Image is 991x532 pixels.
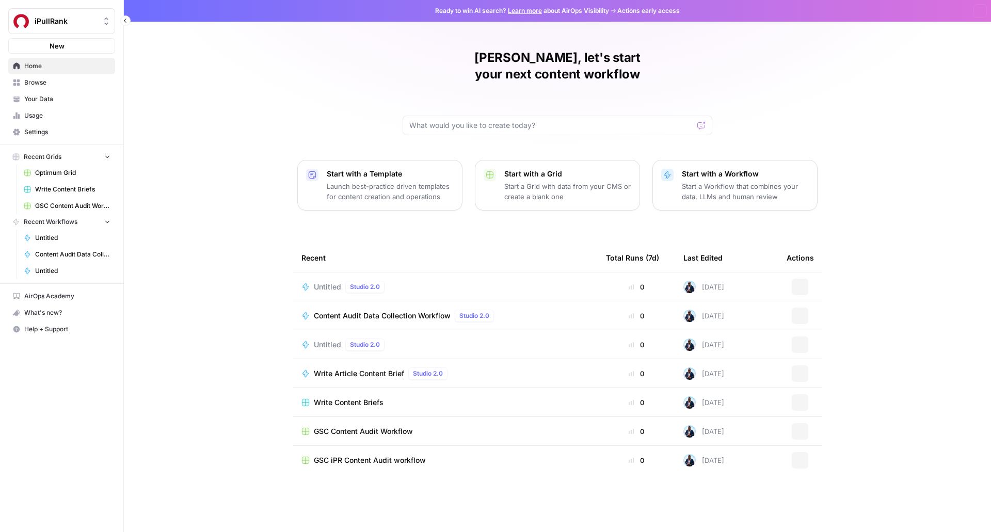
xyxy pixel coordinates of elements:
div: Recent [301,244,589,272]
a: GSC iPR Content Audit workflow [301,455,589,465]
a: Write Content Briefs [301,397,589,408]
span: Usage [24,111,110,120]
div: 0 [606,368,667,379]
span: Untitled [314,340,341,350]
div: Total Runs (7d) [606,244,659,272]
div: 0 [606,311,667,321]
p: Start a Workflow that combines your data, LLMs and human review [682,181,809,202]
a: Usage [8,107,115,124]
span: Browse [24,78,110,87]
button: Help + Support [8,321,115,337]
p: Start a Grid with data from your CMS or create a blank one [504,181,631,202]
img: iPullRank Logo [12,12,30,30]
span: Write Content Briefs [35,185,110,194]
span: Untitled [35,266,110,276]
button: Start with a WorkflowStart a Workflow that combines your data, LLMs and human review [652,160,818,211]
a: GSC Content Audit Workflow [301,426,589,437]
span: Studio 2.0 [413,369,443,378]
a: Learn more [508,7,542,14]
div: 0 [606,282,667,292]
span: Your Data [24,94,110,104]
a: UntitledStudio 2.0 [301,281,589,293]
div: 0 [606,455,667,465]
span: Actions early access [617,6,680,15]
a: Settings [8,124,115,140]
button: Recent Workflows [8,214,115,230]
button: What's new? [8,304,115,321]
a: Write Article Content BriefStudio 2.0 [301,367,589,380]
a: AirOps Academy [8,288,115,304]
div: 0 [606,426,667,437]
button: Recent Grids [8,149,115,165]
span: Recent Workflows [24,217,77,227]
span: Untitled [35,233,110,243]
div: [DATE] [683,367,724,380]
div: 0 [606,397,667,408]
span: Write Content Briefs [314,397,383,408]
span: Help + Support [24,325,110,334]
div: [DATE] [683,396,724,409]
div: Actions [787,244,814,272]
span: Home [24,61,110,71]
div: 0 [606,340,667,350]
a: Your Data [8,91,115,107]
img: n1blm5g5te4suvbqsr0uz65np4kf [683,425,696,438]
span: Studio 2.0 [459,311,489,320]
img: n1blm5g5te4suvbqsr0uz65np4kf [683,338,696,351]
div: [DATE] [683,425,724,438]
img: n1blm5g5te4suvbqsr0uz65np4kf [683,310,696,322]
a: Home [8,58,115,74]
a: Write Content Briefs [19,181,115,198]
span: iPullRank [35,16,97,26]
a: Browse [8,74,115,91]
a: Untitled [19,263,115,279]
a: Content Audit Data Collection Workflow [19,246,115,263]
a: Untitled [19,230,115,246]
input: What would you like to create today? [409,120,693,131]
span: Write Article Content Brief [314,368,404,379]
button: Workspace: iPullRank [8,8,115,34]
a: UntitledStudio 2.0 [301,338,589,351]
button: Start with a TemplateLaunch best-practice driven templates for content creation and operations [297,160,462,211]
button: Start with a GridStart a Grid with data from your CMS or create a blank one [475,160,640,211]
div: Last Edited [683,244,723,272]
p: Start with a Workflow [682,169,809,179]
div: [DATE] [683,310,724,322]
span: Content Audit Data Collection Workflow [35,250,110,259]
span: Untitled [314,282,341,292]
p: Start with a Template [327,169,454,179]
p: Start with a Grid [504,169,631,179]
p: Launch best-practice driven templates for content creation and operations [327,181,454,202]
img: n1blm5g5te4suvbqsr0uz65np4kf [683,281,696,293]
div: What's new? [9,305,115,320]
span: GSC iPR Content Audit workflow [314,455,426,465]
span: Content Audit Data Collection Workflow [314,311,451,321]
div: [DATE] [683,281,724,293]
span: Optimum Grid [35,168,110,178]
a: Optimum Grid [19,165,115,181]
span: AirOps Academy [24,292,110,301]
span: Ready to win AI search? about AirOps Visibility [435,6,609,15]
span: Settings [24,127,110,137]
h1: [PERSON_NAME], let's start your next content workflow [403,50,712,83]
span: Recent Grids [24,152,61,162]
span: New [50,41,65,51]
span: GSC Content Audit Workflow [314,426,413,437]
div: [DATE] [683,454,724,466]
span: Studio 2.0 [350,340,380,349]
a: Content Audit Data Collection WorkflowStudio 2.0 [301,310,589,322]
img: n1blm5g5te4suvbqsr0uz65np4kf [683,454,696,466]
a: GSC Content Audit Workflow [19,198,115,214]
span: GSC Content Audit Workflow [35,201,110,211]
img: n1blm5g5te4suvbqsr0uz65np4kf [683,367,696,380]
button: New [8,38,115,54]
img: n1blm5g5te4suvbqsr0uz65np4kf [683,396,696,409]
div: [DATE] [683,338,724,351]
span: Studio 2.0 [350,282,380,292]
